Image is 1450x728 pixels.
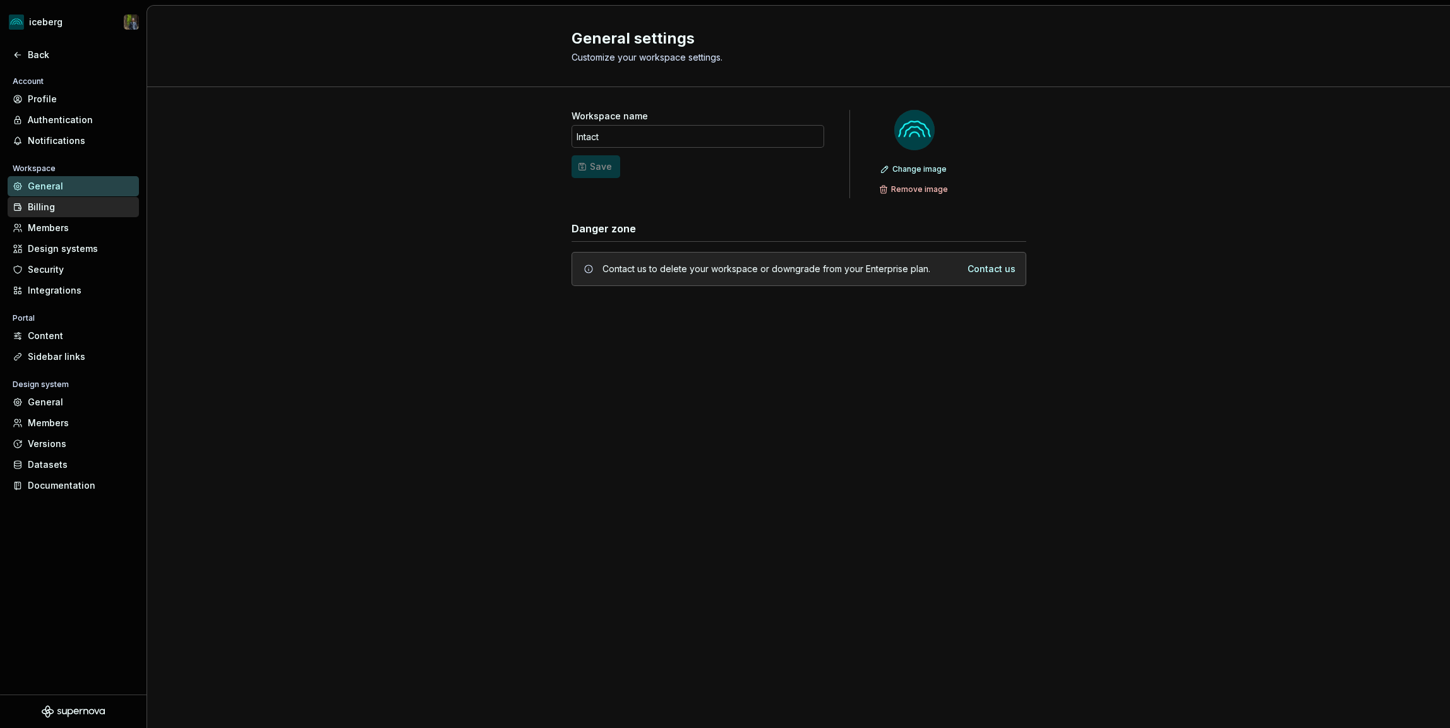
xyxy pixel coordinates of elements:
[572,221,636,236] h3: Danger zone
[875,181,954,198] button: Remove image
[8,131,139,151] a: Notifications
[968,263,1016,275] a: Contact us
[8,218,139,238] a: Members
[28,479,134,492] div: Documentation
[8,455,139,475] a: Datasets
[28,396,134,409] div: General
[8,475,139,496] a: Documentation
[8,347,139,367] a: Sidebar links
[28,180,134,193] div: General
[8,110,139,130] a: Authentication
[29,16,63,28] div: iceberg
[9,15,24,30] img: 418c6d47-6da6-4103-8b13-b5999f8989a1.png
[28,350,134,363] div: Sidebar links
[28,93,134,105] div: Profile
[28,417,134,429] div: Members
[8,260,139,280] a: Security
[894,110,935,150] img: 418c6d47-6da6-4103-8b13-b5999f8989a1.png
[8,197,139,217] a: Billing
[28,330,134,342] div: Content
[8,392,139,412] a: General
[572,52,722,63] span: Customize your workspace settings.
[8,45,139,65] a: Back
[877,160,952,178] button: Change image
[602,263,930,275] div: Contact us to delete your workspace or downgrade from your Enterprise plan.
[28,458,134,471] div: Datasets
[28,222,134,234] div: Members
[8,89,139,109] a: Profile
[572,110,648,122] label: Workspace name
[28,438,134,450] div: Versions
[8,311,40,326] div: Portal
[8,326,139,346] a: Content
[28,49,134,61] div: Back
[8,280,139,301] a: Integrations
[891,184,948,194] span: Remove image
[28,242,134,255] div: Design systems
[124,15,139,30] img: Simon Désilets
[8,239,139,259] a: Design systems
[3,8,144,36] button: icebergSimon Désilets
[8,413,139,433] a: Members
[28,201,134,213] div: Billing
[28,114,134,126] div: Authentication
[8,377,74,392] div: Design system
[8,434,139,454] a: Versions
[28,263,134,276] div: Security
[8,74,49,89] div: Account
[42,705,105,718] svg: Supernova Logo
[892,164,947,174] span: Change image
[8,176,139,196] a: General
[572,28,1011,49] h2: General settings
[28,284,134,297] div: Integrations
[28,134,134,147] div: Notifications
[8,161,61,176] div: Workspace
